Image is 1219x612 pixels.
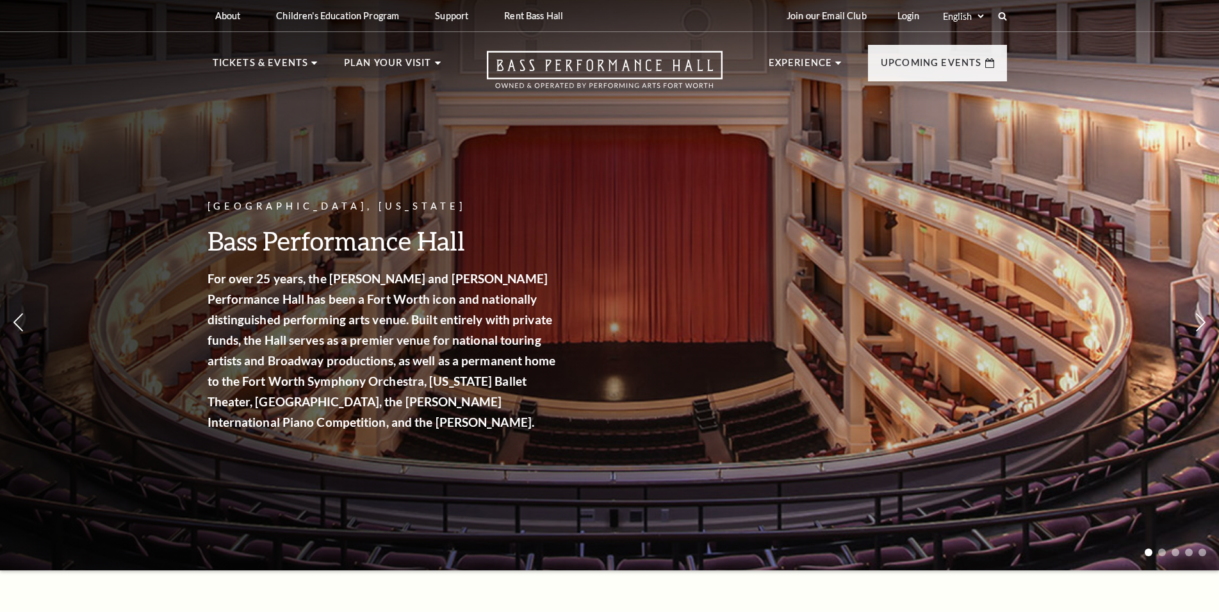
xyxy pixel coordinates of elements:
p: Rent Bass Hall [504,10,563,21]
p: Tickets & Events [213,55,309,78]
p: About [215,10,241,21]
p: Children's Education Program [276,10,399,21]
p: Upcoming Events [881,55,982,78]
p: Experience [769,55,833,78]
h3: Bass Performance Hall [208,224,560,257]
p: Support [435,10,468,21]
p: Plan Your Visit [344,55,432,78]
p: [GEOGRAPHIC_DATA], [US_STATE] [208,199,560,215]
strong: For over 25 years, the [PERSON_NAME] and [PERSON_NAME] Performance Hall has been a Fort Worth ico... [208,271,556,429]
select: Select: [940,10,986,22]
